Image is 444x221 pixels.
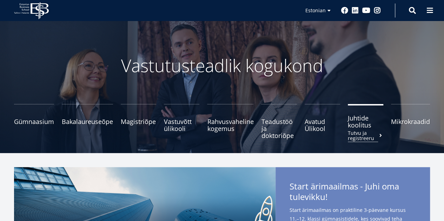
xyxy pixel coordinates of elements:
[261,104,297,139] a: Teadustöö ja doktoriõpe
[290,181,416,204] span: Start ärimaailmas - Juhi oma
[261,118,297,139] span: Teadustöö ja doktoriõpe
[14,118,54,125] span: Gümnaasium
[290,192,327,202] span: tulevikku!
[164,104,199,139] a: Vastuvõtt ülikooli
[352,7,359,14] a: Linkedin
[391,118,430,125] span: Mikrokraadid
[14,104,54,139] a: Gümnaasium
[341,7,348,14] a: Facebook
[348,115,383,129] span: Juhtide koolitus
[391,104,430,139] a: Mikrokraadid
[305,104,340,139] a: Avatud Ülikool
[374,7,381,14] a: Instagram
[348,104,383,139] a: Juhtide koolitusTutvu ja registreeru
[62,104,113,139] a: Bakalaureuseõpe
[362,7,370,14] a: Youtube
[62,118,113,125] span: Bakalaureuseõpe
[207,118,253,132] span: Rahvusvaheline kogemus
[207,104,253,139] a: Rahvusvaheline kogemus
[121,104,156,139] a: Magistriõpe
[348,130,383,141] small: Tutvu ja registreeru
[36,55,408,76] p: Vastutusteadlik kogukond
[121,118,156,125] span: Magistriõpe
[164,118,199,132] span: Vastuvõtt ülikooli
[305,118,340,132] span: Avatud Ülikool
